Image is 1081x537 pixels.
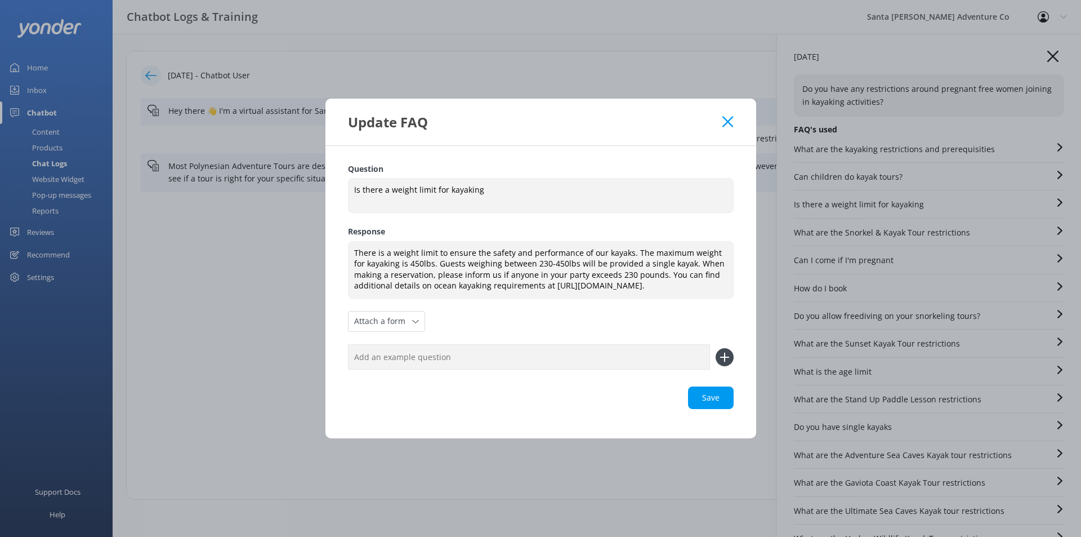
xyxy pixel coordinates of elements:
[348,163,734,175] label: Question
[348,241,734,299] textarea: There is a weight limit to ensure the safety and performance of our kayaks. The maximum weight fo...
[688,387,734,409] button: Save
[348,344,710,370] input: Add an example question
[354,315,412,327] span: Attach a form
[348,113,723,131] div: Update FAQ
[722,116,733,127] button: Close
[348,178,734,213] textarea: Is there a weight limit for kayaking
[348,225,734,238] label: Response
